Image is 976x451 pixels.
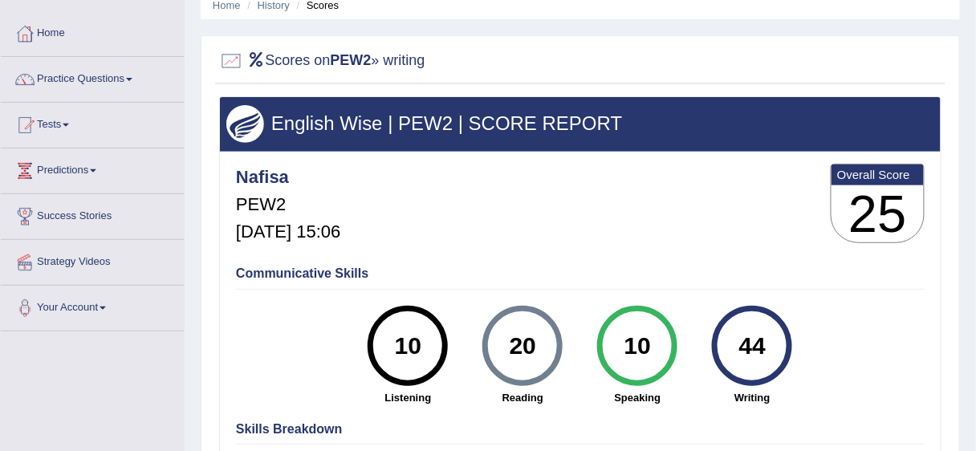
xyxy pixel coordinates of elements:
h5: [DATE] 15:06 [236,222,340,242]
strong: Listening [359,390,458,405]
h2: Scores on » writing [219,49,425,73]
a: Tests [1,103,184,143]
h3: 25 [832,185,924,243]
div: 10 [608,312,667,380]
div: 10 [379,312,437,380]
div: 44 [723,312,782,380]
a: Success Stories [1,194,184,234]
b: PEW2 [331,52,372,68]
h5: PEW2 [236,195,340,214]
h4: Nafisa [236,168,340,187]
h4: Skills Breakdown [236,422,925,437]
a: Your Account [1,286,184,326]
b: Overall Score [837,168,918,181]
h4: Communicative Skills [236,266,925,281]
strong: Writing [703,390,802,405]
strong: Speaking [588,390,687,405]
strong: Reading [474,390,572,405]
a: Predictions [1,148,184,189]
img: wings.png [226,105,264,143]
a: Home [1,11,184,51]
h3: English Wise | PEW2 | SCORE REPORT [226,113,934,134]
a: Strategy Videos [1,240,184,280]
a: Practice Questions [1,57,184,97]
div: 20 [494,312,552,380]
